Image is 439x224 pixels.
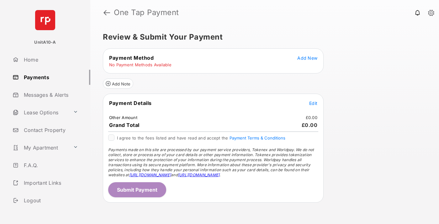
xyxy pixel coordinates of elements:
[297,55,317,61] button: Add New
[10,175,81,190] a: Important Links
[109,100,152,106] span: Payment Details
[10,158,90,173] a: F.A.Q.
[129,172,171,177] a: [URL][DOMAIN_NAME]
[108,147,314,177] span: Payments made on this site are processed by our payment service providers, Tokenex and Worldpay. ...
[103,33,421,41] h5: Review & Submit Your Payment
[10,70,90,85] a: Payments
[305,115,318,120] td: £0.00
[10,87,90,102] a: Messages & Alerts
[302,122,318,128] span: £0.00
[10,52,90,67] a: Home
[35,10,55,30] img: svg+xml;base64,PHN2ZyB4bWxucz0iaHR0cDovL3d3dy53My5vcmcvMjAwMC9zdmciIHdpZHRoPSI2NCIgaGVpZ2h0PSI2NC...
[309,100,317,106] button: Edit
[10,123,90,138] a: Contact Property
[10,193,90,208] a: Logout
[108,182,166,197] button: Submit Payment
[117,135,285,140] span: I agree to the fees listed and have read and accept the
[178,172,219,177] a: [URL][DOMAIN_NAME]
[10,105,71,120] a: Lease Options
[109,55,154,61] span: Payment Method
[109,122,140,128] span: Grand Total
[10,140,71,155] a: My Apartment
[114,9,179,16] strong: One Tap Payment
[34,39,56,46] p: UnitA10-A
[103,79,133,89] button: Add Note
[230,135,285,140] button: I agree to the fees listed and have read and accept the
[109,62,172,68] td: No Payment Methods Available
[109,115,138,120] td: Other Amount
